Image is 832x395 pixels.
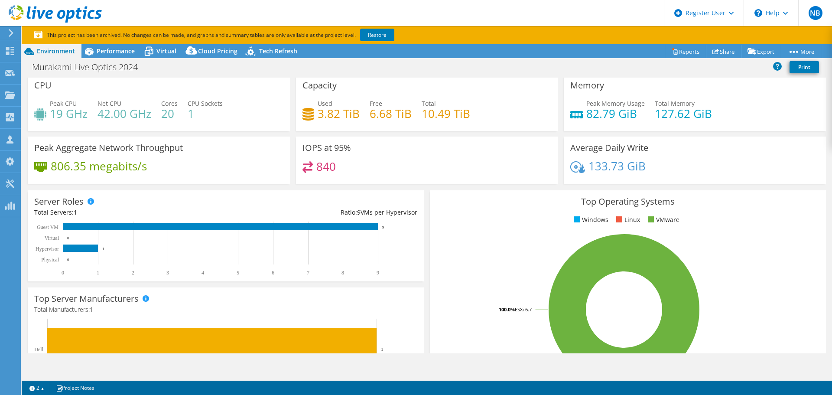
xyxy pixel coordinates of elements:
[226,208,417,217] div: Ratio: VMs per Hypervisor
[370,109,412,118] h4: 6.68 TiB
[36,246,59,252] text: Hypervisor
[302,81,337,90] h3: Capacity
[97,270,99,276] text: 1
[28,62,151,72] h1: Murakami Live Optics 2024
[34,294,139,304] h3: Top Server Manufacturers
[259,47,297,55] span: Tech Refresh
[318,109,360,118] h4: 3.82 TiB
[97,99,121,108] span: Net CPU
[655,99,695,108] span: Total Memory
[655,109,712,118] h4: 127.62 GiB
[706,45,741,58] a: Share
[50,382,101,393] a: Project Notes
[188,99,223,108] span: CPU Sockets
[272,270,274,276] text: 6
[586,109,645,118] h4: 82.79 GiB
[370,99,382,108] span: Free
[37,47,75,55] span: Environment
[41,257,59,263] text: Physical
[34,30,458,40] p: This project has been archived. No changes can be made, and graphs and summary tables are only av...
[422,99,436,108] span: Total
[515,306,532,313] tspan: ESXi 6.7
[34,81,52,90] h3: CPU
[754,9,762,17] svg: \n
[588,161,646,171] h4: 133.73 GiB
[381,346,383,352] text: 1
[188,109,223,118] h4: 1
[97,109,151,118] h4: 42.00 GHz
[790,61,819,73] a: Print
[570,81,604,90] h3: Memory
[237,270,239,276] text: 5
[646,215,679,225] li: VMware
[809,6,822,20] span: NB
[586,99,645,108] span: Peak Memory Usage
[37,224,58,230] text: Guest VM
[166,270,169,276] text: 3
[74,208,77,216] span: 1
[307,270,309,276] text: 7
[50,109,88,118] h4: 19 GHz
[499,306,515,313] tspan: 100.0%
[23,382,50,393] a: 2
[436,197,819,206] h3: Top Operating Systems
[382,225,384,229] text: 9
[34,346,43,353] text: Dell
[318,99,332,108] span: Used
[741,45,781,58] a: Export
[51,161,147,171] h4: 806.35 megabits/s
[377,270,379,276] text: 9
[198,47,237,55] span: Cloud Pricing
[62,270,64,276] text: 0
[102,247,104,251] text: 1
[781,45,821,58] a: More
[67,236,69,240] text: 0
[34,143,183,153] h3: Peak Aggregate Network Throughput
[161,109,178,118] h4: 20
[357,208,361,216] span: 9
[50,99,77,108] span: Peak CPU
[570,143,648,153] h3: Average Daily Write
[45,235,59,241] text: Virtual
[665,45,706,58] a: Reports
[422,109,470,118] h4: 10.49 TiB
[161,99,178,108] span: Cores
[34,305,417,314] h4: Total Manufacturers:
[90,305,93,313] span: 1
[67,258,69,262] text: 0
[34,208,226,217] div: Total Servers:
[302,143,351,153] h3: IOPS at 95%
[614,215,640,225] li: Linux
[156,47,176,55] span: Virtual
[201,270,204,276] text: 4
[34,197,84,206] h3: Server Roles
[132,270,134,276] text: 2
[97,47,135,55] span: Performance
[341,270,344,276] text: 8
[316,162,336,171] h4: 840
[360,29,394,41] a: Restore
[572,215,608,225] li: Windows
